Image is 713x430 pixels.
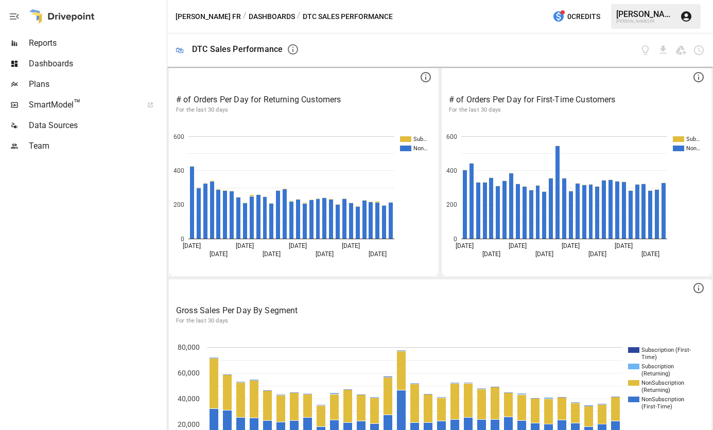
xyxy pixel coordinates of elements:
[176,10,241,23] button: [PERSON_NAME] FR
[263,250,281,258] text: [DATE]
[178,395,200,403] text: 40,000
[641,396,684,403] text: NonSubscription
[342,242,360,249] text: [DATE]
[686,145,700,152] text: Non…
[249,10,295,23] button: Dashboards
[675,44,687,56] button: Save as Google Doc
[616,19,674,24] div: [PERSON_NAME] FR
[693,44,705,56] button: Schedule dashboard
[548,7,604,26] button: 0Credits
[562,242,580,249] text: [DATE]
[616,9,674,19] div: [PERSON_NAME]
[456,242,474,249] text: [DATE]
[29,119,165,132] span: Data Sources
[641,363,674,370] text: Subscription
[181,236,184,243] text: 0
[588,250,606,258] text: [DATE]
[243,10,247,23] div: /
[686,136,700,142] text: Sub…
[178,343,200,351] text: 80,000
[657,44,669,56] button: Download dashboard
[413,145,427,152] text: Non…
[176,45,184,55] div: 🛍
[535,250,553,258] text: [DATE]
[446,201,457,208] text: 200
[236,242,254,249] text: [DATE]
[183,242,201,249] text: [DATE]
[176,317,704,325] p: For the last 30 days
[173,201,184,208] text: 200
[446,133,457,140] text: 600
[29,78,165,91] span: Plans
[297,10,301,23] div: /
[449,106,704,114] p: For the last 30 days
[74,97,81,110] span: ™
[178,420,200,428] text: 20,000
[641,387,670,393] text: (Returning)
[639,44,651,56] button: View documentation
[29,99,136,111] span: SmartModel
[289,242,307,249] text: [DATE]
[29,140,165,152] span: Team
[178,369,200,377] text: 60,000
[29,58,165,70] span: Dashboards
[449,94,704,106] p: # of Orders Per Day for First-Time Customers
[641,403,672,410] text: (First-Time)
[641,347,691,353] text: Subscription (First-
[615,242,633,249] text: [DATE]
[176,94,431,106] p: # of Orders Per Day for Returning Customers
[641,370,670,377] text: (Returning)
[210,250,228,258] text: [DATE]
[176,304,704,317] p: Gross Sales Per Day By Segment
[413,136,427,142] text: Sub…
[567,10,600,23] span: 0 Credits
[170,121,434,275] svg: A chart.
[443,121,707,275] svg: A chart.
[641,354,657,361] text: Time)
[482,250,500,258] text: [DATE]
[641,250,659,258] text: [DATE]
[369,250,387,258] text: [DATE]
[454,236,457,243] text: 0
[641,380,684,386] text: NonSubscription
[29,37,165,49] span: Reports
[173,133,184,140] text: 600
[509,242,527,249] text: [DATE]
[173,167,184,174] text: 400
[316,250,334,258] text: [DATE]
[176,106,431,114] p: For the last 30 days
[446,167,457,174] text: 400
[192,44,283,54] div: DTC Sales Performance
